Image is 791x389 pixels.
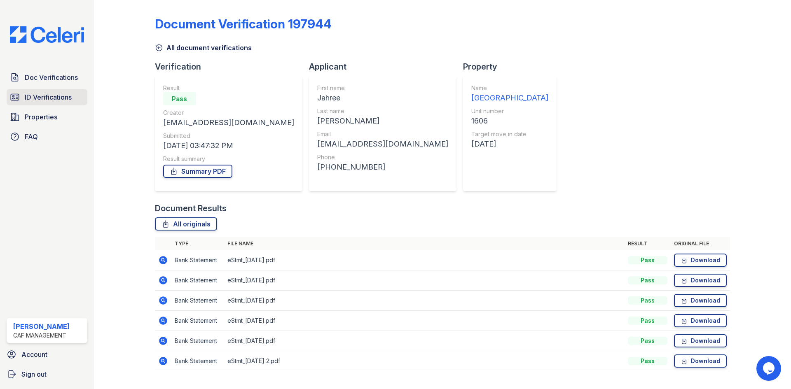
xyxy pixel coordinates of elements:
[224,351,625,371] td: eStmt_[DATE] 2.pdf
[471,130,548,138] div: Target move in date
[171,351,224,371] td: Bank Statement
[163,117,294,128] div: [EMAIL_ADDRESS][DOMAIN_NAME]
[21,349,47,359] span: Account
[224,250,625,270] td: eStmt_[DATE].pdf
[628,296,667,305] div: Pass
[155,217,217,231] a: All originals
[674,294,727,307] a: Download
[3,366,91,382] a: Sign out
[7,128,87,145] a: FAQ
[7,69,87,86] a: Doc Verifications
[317,107,448,115] div: Last name
[471,84,548,104] a: Name [GEOGRAPHIC_DATA]
[25,132,38,142] span: FAQ
[471,107,548,115] div: Unit number
[224,291,625,311] td: eStmt_[DATE].pdf
[628,276,667,284] div: Pass
[628,357,667,365] div: Pass
[309,61,463,72] div: Applicant
[224,331,625,351] td: eStmt_[DATE].pdf
[224,237,625,250] th: File name
[171,270,224,291] td: Bank Statement
[317,138,448,150] div: [EMAIL_ADDRESS][DOMAIN_NAME]
[3,346,91,363] a: Account
[471,84,548,92] div: Name
[674,314,727,327] a: Download
[756,356,783,381] iframe: chat widget
[163,140,294,151] div: [DATE] 03:47:32 PM
[163,165,232,178] a: Summary PDF
[13,321,70,331] div: [PERSON_NAME]
[317,161,448,173] div: [PHONE_NUMBER]
[163,84,294,92] div: Result
[674,354,727,368] a: Download
[163,109,294,117] div: Creator
[155,203,227,214] div: Document Results
[317,84,448,92] div: First name
[317,153,448,161] div: Phone
[155,43,252,53] a: All document verifications
[317,115,448,127] div: [PERSON_NAME]
[171,311,224,331] td: Bank Statement
[471,138,548,150] div: [DATE]
[628,317,667,325] div: Pass
[3,26,91,43] img: CE_Logo_Blue-a8612792a0a2168367f1c8372b55b34899dd931a85d93a1a3d3e32e68fde9ad4.png
[317,92,448,104] div: Jahree
[13,331,70,340] div: CAF Management
[25,72,78,82] span: Doc Verifications
[155,61,309,72] div: Verification
[163,132,294,140] div: Submitted
[171,291,224,311] td: Bank Statement
[224,270,625,291] td: eStmt_[DATE].pdf
[171,237,224,250] th: Type
[163,155,294,163] div: Result summary
[25,92,72,102] span: ID Verifications
[7,109,87,125] a: Properties
[25,112,57,122] span: Properties
[171,250,224,270] td: Bank Statement
[674,334,727,347] a: Download
[628,337,667,345] div: Pass
[21,369,47,379] span: Sign out
[674,254,727,267] a: Download
[171,331,224,351] td: Bank Statement
[317,130,448,138] div: Email
[155,16,332,31] div: Document Verification 197944
[7,89,87,105] a: ID Verifications
[163,92,196,105] div: Pass
[671,237,730,250] th: Original file
[471,115,548,127] div: 1606
[463,61,563,72] div: Property
[224,311,625,331] td: eStmt_[DATE].pdf
[674,274,727,287] a: Download
[628,256,667,264] div: Pass
[471,92,548,104] div: [GEOGRAPHIC_DATA]
[625,237,671,250] th: Result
